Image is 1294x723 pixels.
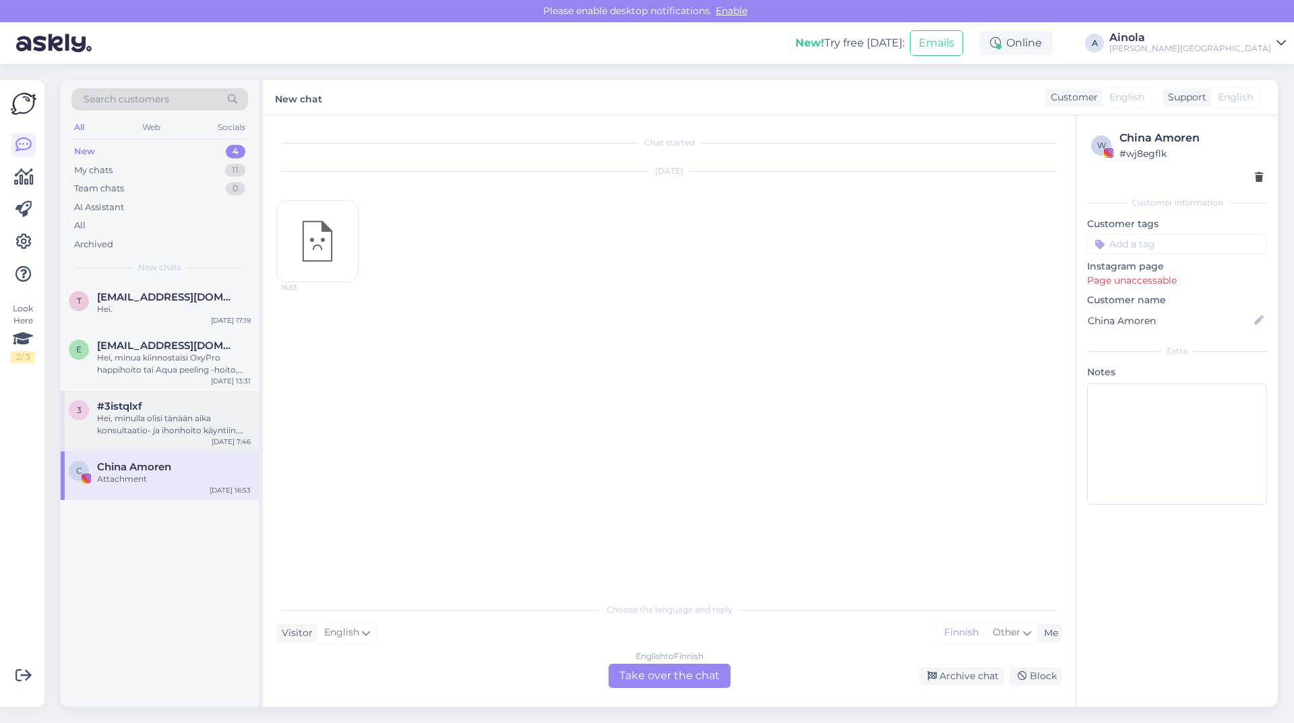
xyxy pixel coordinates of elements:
[74,238,113,251] div: Archived
[993,626,1020,638] span: Other
[97,291,237,303] span: tianmiao912@hotmail.com
[795,36,824,49] b: New!
[225,164,245,177] div: 11
[910,30,963,56] button: Emails
[276,626,313,640] div: Visitor
[71,119,87,136] div: All
[1087,274,1267,288] p: Page unaccessable
[97,400,142,412] span: #3istqlxf
[11,351,35,363] div: 2 / 3
[1088,313,1252,328] input: Add name
[84,92,169,106] span: Search customers
[1087,365,1267,379] p: Notes
[210,485,251,495] div: [DATE] 16:53
[795,35,904,51] div: Try free [DATE]:
[324,625,359,640] span: English
[1109,90,1144,104] span: English
[74,182,124,195] div: Team chats
[211,376,251,386] div: [DATE] 13:31
[1163,90,1206,104] div: Support
[1109,32,1271,43] div: Ainola
[275,88,322,106] label: New chat
[937,623,985,643] div: Finnish
[74,164,113,177] div: My chats
[1039,626,1058,640] div: Me
[226,145,245,158] div: 4
[1087,217,1267,231] p: Customer tags
[11,303,35,363] div: Look Here
[97,461,171,473] span: China Amoren
[76,466,82,476] span: C
[979,31,1053,55] div: Online
[97,340,237,352] span: emmabrandstaka@gmail.com
[140,119,163,136] div: Web
[1087,293,1267,307] p: Customer name
[1119,146,1263,161] div: # wj8egflk
[281,282,332,292] span: 16:53
[1010,667,1062,685] div: Block
[1087,345,1267,357] div: Extra
[1218,90,1253,104] span: English
[1109,32,1286,54] a: Ainola[PERSON_NAME][GEOGRAPHIC_DATA]
[97,352,251,376] div: Hei, minua kiinnostaisi OxyPro happihoito tai Aqua peeling -hoito, ovatko ne akneiholle sopivia /...
[211,315,251,325] div: [DATE] 17:19
[97,412,251,437] div: Hei, minulla olisi tänään aika konsultaatio- ja ihonhoito käyntiin. Olen kuumeessa, miten saan yh...
[97,473,251,485] div: Attachment
[919,667,1004,685] div: Archive chat
[226,182,245,195] div: 0
[1087,197,1267,209] div: Customer information
[1119,130,1263,146] div: China Amoren
[276,604,1062,616] div: Choose the language and reply
[11,91,36,117] img: Askly Logo
[1087,234,1267,254] input: Add a tag
[77,296,82,306] span: t
[215,119,248,136] div: Socials
[1087,259,1267,274] p: Instagram page
[609,664,731,688] div: Take over the chat
[76,344,82,354] span: e
[97,303,251,315] div: Hei.
[276,165,1062,177] div: [DATE]
[74,219,86,232] div: All
[1045,90,1098,104] div: Customer
[1109,43,1271,54] div: [PERSON_NAME][GEOGRAPHIC_DATA]
[138,261,181,274] span: New chats
[276,137,1062,149] div: Chat started
[636,650,704,662] div: English to Finnish
[77,405,82,415] span: 3
[1085,34,1104,53] div: A
[1097,140,1106,150] span: w
[212,437,251,447] div: [DATE] 7:46
[74,145,95,158] div: New
[712,5,751,17] span: Enable
[74,201,124,214] div: AI Assistant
